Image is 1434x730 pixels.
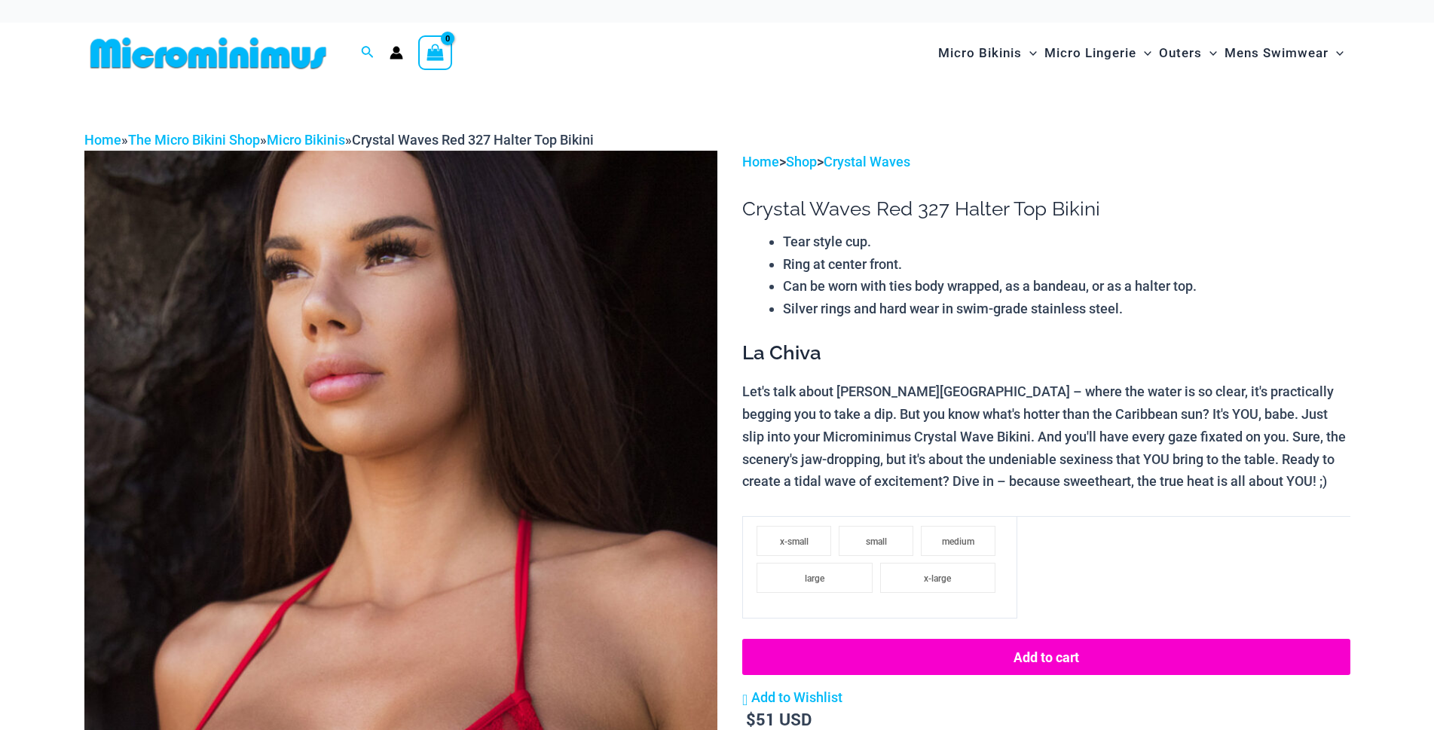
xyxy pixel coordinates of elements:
span: x-large [924,573,951,584]
li: x-small [757,526,831,556]
li: small [839,526,913,556]
p: > > [742,151,1350,173]
span: Menu Toggle [1202,34,1217,72]
span: Crystal Waves Red 327 Halter Top Bikini [352,132,594,148]
a: Micro LingerieMenu ToggleMenu Toggle [1041,30,1155,76]
li: medium [921,526,995,556]
span: medium [942,536,974,547]
p: Let's talk about [PERSON_NAME][GEOGRAPHIC_DATA] – where the water is so clear, it's practically b... [742,380,1350,493]
a: Crystal Waves [824,154,910,170]
span: Menu Toggle [1022,34,1037,72]
li: Silver rings and hard wear in swim-grade stainless steel. [783,298,1350,320]
a: Mens SwimwearMenu ToggleMenu Toggle [1221,30,1347,76]
a: Search icon link [361,44,375,63]
h3: La Chiva [742,341,1350,366]
a: Shop [786,154,817,170]
span: Outers [1159,34,1202,72]
nav: Site Navigation [932,28,1350,78]
a: The Micro Bikini Shop [128,132,260,148]
span: large [805,573,824,584]
h1: Crystal Waves Red 327 Halter Top Bikini [742,197,1350,221]
li: x-large [880,563,996,593]
img: MM SHOP LOGO FLAT [84,36,332,70]
li: Can be worn with ties body wrapped, as a bandeau, or as a halter top. [783,275,1350,298]
span: » » » [84,132,594,148]
a: OutersMenu ToggleMenu Toggle [1155,30,1221,76]
a: Micro Bikinis [267,132,345,148]
a: Account icon link [390,46,403,60]
a: Home [84,132,121,148]
bdi: 51 USD [746,708,812,730]
span: Mens Swimwear [1225,34,1329,72]
a: Home [742,154,779,170]
span: $ [746,708,756,730]
li: Tear style cup. [783,231,1350,253]
li: large [757,563,873,593]
a: View Shopping Cart, empty [418,35,453,70]
span: Micro Bikinis [938,34,1022,72]
span: Add to Wishlist [751,689,842,705]
span: small [866,536,887,547]
span: Micro Lingerie [1044,34,1136,72]
span: Menu Toggle [1136,34,1151,72]
li: Ring at center front. [783,253,1350,276]
span: x-small [780,536,809,547]
a: Micro BikinisMenu ToggleMenu Toggle [934,30,1041,76]
button: Add to cart [742,639,1350,675]
span: Menu Toggle [1329,34,1344,72]
a: Add to Wishlist [742,686,842,709]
